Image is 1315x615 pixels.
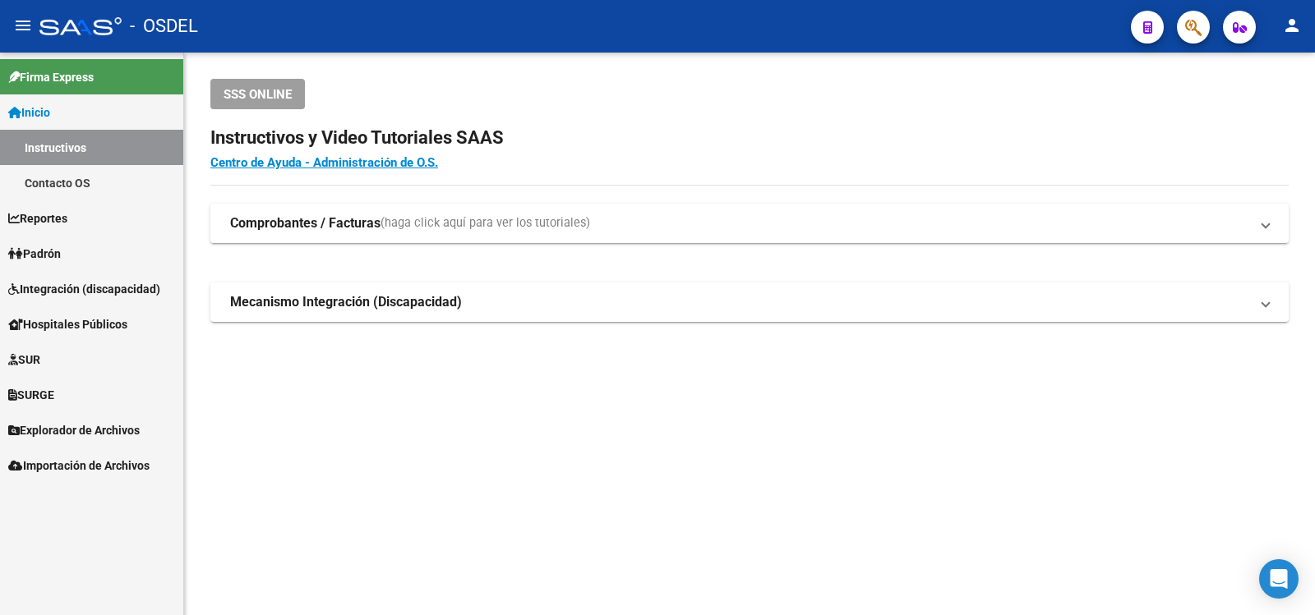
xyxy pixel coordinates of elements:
strong: Comprobantes / Facturas [230,214,381,232]
span: SUR [8,351,40,369]
span: Hospitales Públicos [8,315,127,333]
span: SURGE [8,386,54,404]
span: Importación de Archivos [8,457,150,475]
div: Open Intercom Messenger [1259,559,1299,599]
mat-expansion-panel-header: Mecanismo Integración (Discapacidad) [210,282,1289,322]
a: Centro de Ayuda - Administración de O.S. [210,155,438,170]
span: SSS ONLINE [224,87,292,102]
span: Reportes [8,209,67,227]
span: - OSDEL [130,8,198,44]
button: SSS ONLINE [210,79,305,109]
mat-icon: person [1282,16,1302,35]
span: Explorador de Archivos [8,421,140,439]
span: Padrón [8,245,61,263]
span: Firma Express [8,68,94,86]
mat-icon: menu [13,16,33,35]
strong: Mecanismo Integración (Discapacidad) [230,293,462,311]
span: Inicio [8,103,50,122]
span: (haga click aquí para ver los tutoriales) [381,214,590,232]
mat-expansion-panel-header: Comprobantes / Facturas(haga click aquí para ver los tutoriales) [210,204,1289,243]
span: Integración (discapacidad) [8,280,160,298]
h2: Instructivos y Video Tutoriales SAAS [210,122,1289,154]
